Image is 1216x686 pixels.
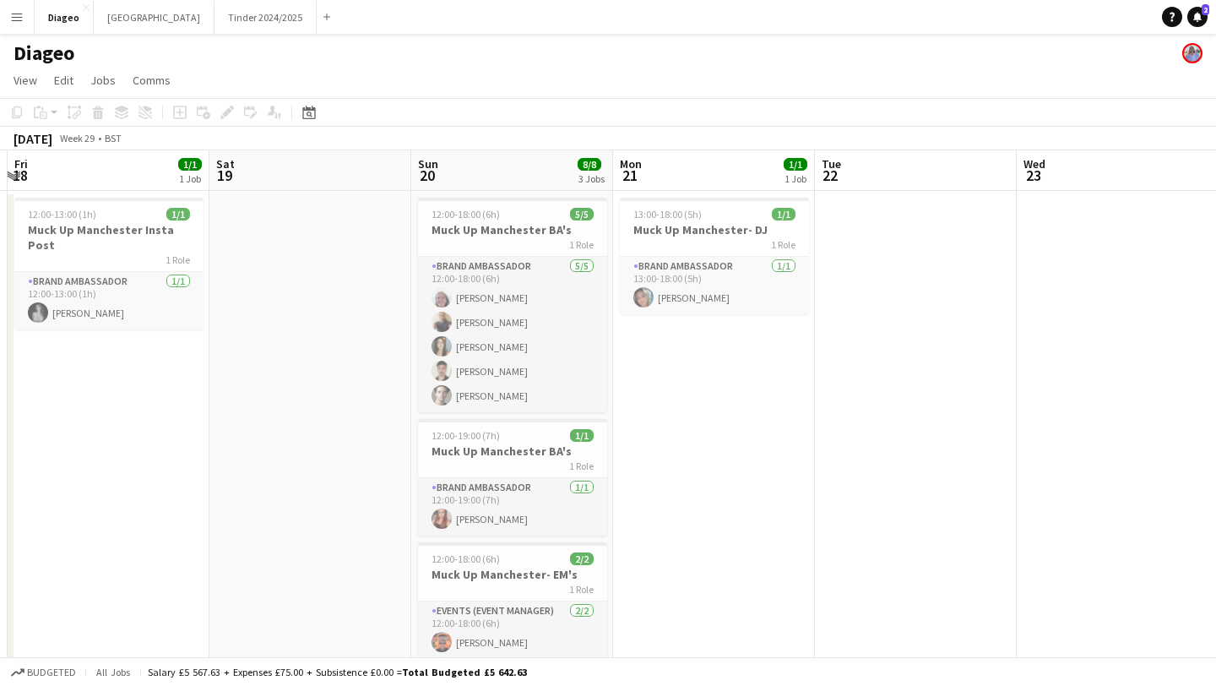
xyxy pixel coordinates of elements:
span: 1 Role [166,253,190,266]
app-user-avatar: Lucy Hillier [1182,43,1202,63]
span: 13:00-18:00 (5h) [633,208,702,220]
app-card-role: Brand Ambassador5/512:00-18:00 (6h)[PERSON_NAME][PERSON_NAME][PERSON_NAME][PERSON_NAME][PERSON_NAME] [418,257,607,412]
span: 12:00-19:00 (7h) [432,429,500,442]
div: BST [105,132,122,144]
span: Week 29 [56,132,98,144]
div: 1 Job [784,172,806,185]
h1: Diageo [14,41,74,66]
span: 1/1 [784,158,807,171]
span: Wed [1023,156,1045,171]
button: Diageo [35,1,94,34]
button: Tinder 2024/2025 [214,1,317,34]
span: 22 [819,166,841,185]
app-card-role: Brand Ambassador1/112:00-13:00 (1h)[PERSON_NAME] [14,272,204,329]
span: Sat [216,156,235,171]
span: Sun [418,156,438,171]
span: 2/2 [570,553,594,565]
a: View [7,69,44,91]
span: 1 Role [771,238,795,251]
span: 12:00-18:00 (6h) [432,553,500,565]
span: Mon [620,156,642,171]
span: Edit [54,73,73,88]
h3: Muck Up Manchester- EM's [418,567,607,582]
button: Budgeted [8,663,79,682]
span: 1/1 [570,429,594,442]
a: 2 [1187,7,1208,27]
a: Comms [126,69,177,91]
span: Jobs [90,73,116,88]
span: 1 Role [569,583,594,596]
span: 19 [214,166,235,185]
h3: Muck Up Manchester- DJ [620,222,809,237]
span: 12:00-13:00 (1h) [28,208,96,220]
a: Edit [47,69,80,91]
button: [GEOGRAPHIC_DATA] [94,1,214,34]
span: 1 Role [569,460,594,472]
app-card-role: Events (Event Manager)2/212:00-18:00 (6h)[PERSON_NAME][PERSON_NAME] [418,602,607,683]
span: 1 Role [569,238,594,251]
span: 1/1 [166,208,190,220]
span: Fri [14,156,28,171]
span: 2 [1202,4,1209,15]
app-card-role: Brand Ambassador1/112:00-19:00 (7h)[PERSON_NAME] [418,478,607,536]
span: 20 [415,166,438,185]
span: Total Budgeted £5 642.63 [402,666,527,678]
app-job-card: 12:00-13:00 (1h)1/1Muck Up Manchester Insta Post1 RoleBrand Ambassador1/112:00-13:00 (1h)[PERSON_... [14,198,204,329]
span: 1/1 [178,158,202,171]
app-card-role: Brand Ambassador1/113:00-18:00 (5h)[PERSON_NAME] [620,257,809,314]
span: All jobs [93,666,133,678]
span: 23 [1021,166,1045,185]
a: Jobs [84,69,122,91]
span: View [14,73,37,88]
app-job-card: 13:00-18:00 (5h)1/1Muck Up Manchester- DJ1 RoleBrand Ambassador1/113:00-18:00 (5h)[PERSON_NAME] [620,198,809,314]
app-job-card: 12:00-18:00 (6h)2/2Muck Up Manchester- EM's1 RoleEvents (Event Manager)2/212:00-18:00 (6h)[PERSON... [418,542,607,683]
span: 12:00-18:00 (6h) [432,208,500,220]
app-job-card: 12:00-19:00 (7h)1/1Muck Up Manchester BA's1 RoleBrand Ambassador1/112:00-19:00 (7h)[PERSON_NAME] [418,419,607,536]
div: [DATE] [14,130,52,147]
div: Salary £5 567.63 + Expenses £75.00 + Subsistence £0.00 = [148,666,527,678]
h3: Muck Up Manchester BA's [418,222,607,237]
span: 8/8 [578,158,601,171]
span: Tue [822,156,841,171]
span: 5/5 [570,208,594,220]
span: 21 [617,166,642,185]
app-job-card: 12:00-18:00 (6h)5/5Muck Up Manchester BA's1 RoleBrand Ambassador5/512:00-18:00 (6h)[PERSON_NAME][... [418,198,607,412]
span: 1/1 [772,208,795,220]
span: Budgeted [27,667,76,678]
div: 1 Job [179,172,201,185]
span: Comms [133,73,171,88]
h3: Muck Up Manchester BA's [418,444,607,459]
div: 3 Jobs [578,172,605,185]
h3: Muck Up Manchester Insta Post [14,222,204,253]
